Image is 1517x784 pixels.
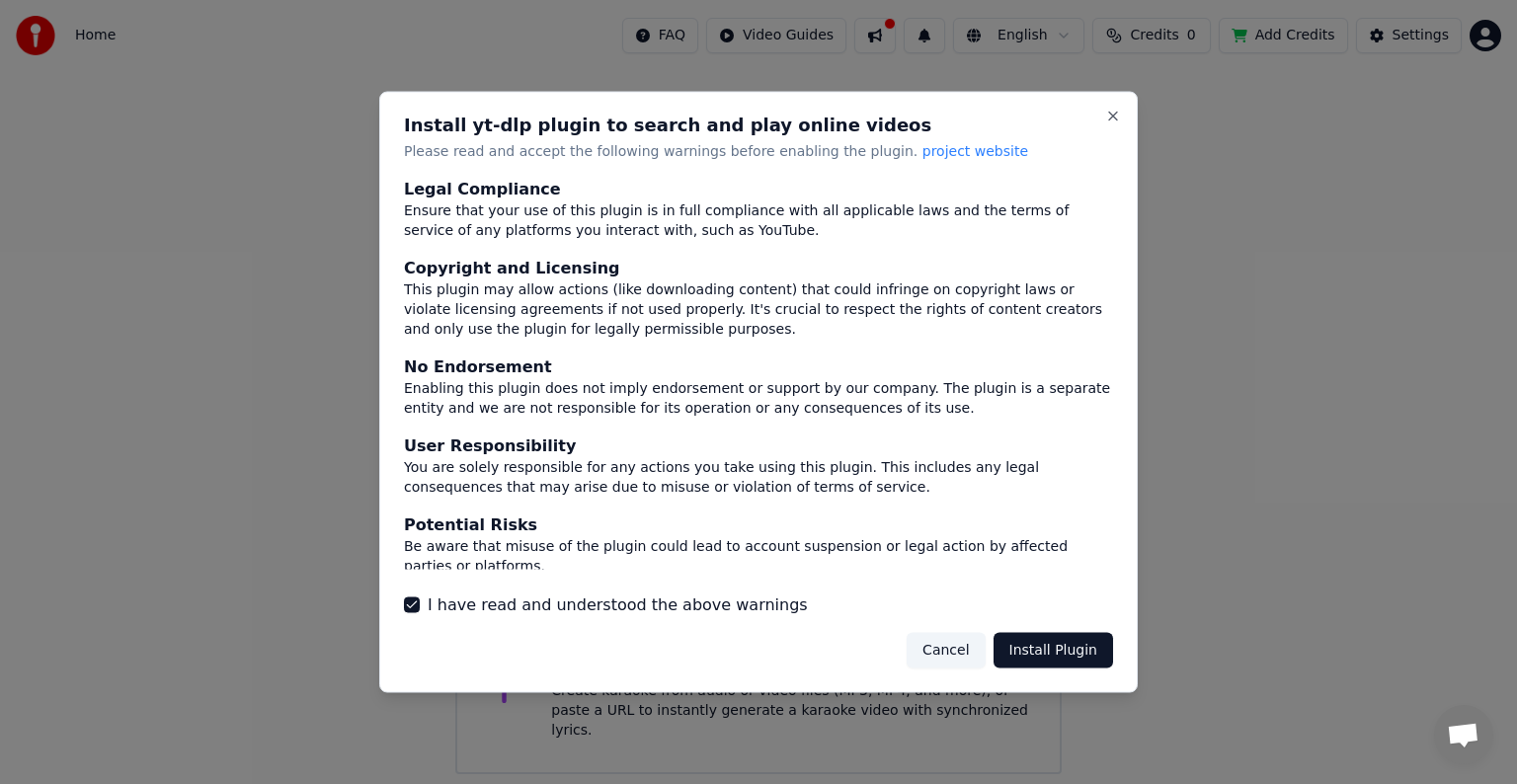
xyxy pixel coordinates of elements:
div: Copyright and Licensing [404,256,1113,279]
button: Cancel [907,632,985,667]
div: User Responsibility [404,433,1113,457]
p: Please read and accept the following warnings before enabling the plugin. [404,142,1113,162]
div: Legal Compliance [404,177,1113,200]
div: Be aware that misuse of the plugin could lead to account suspension or legal action by affected p... [404,536,1113,576]
div: You are solely responsible for any actions you take using this plugin. This includes any legal co... [404,457,1113,497]
label: I have read and understood the above warnings [428,592,808,616]
div: Ensure that your use of this plugin is in full compliance with all applicable laws and the terms ... [404,200,1113,240]
div: Potential Risks [404,512,1113,536]
span: project website [922,143,1028,159]
h2: Install yt-dlp plugin to search and play online videos [404,117,1113,134]
div: No Endorsement [404,354,1113,378]
div: This plugin may allow actions (like downloading content) that could infringe on copyright laws or... [404,279,1113,339]
div: Enabling this plugin does not imply endorsement or support by our company. The plugin is a separa... [404,378,1113,418]
button: Install Plugin [994,632,1113,667]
